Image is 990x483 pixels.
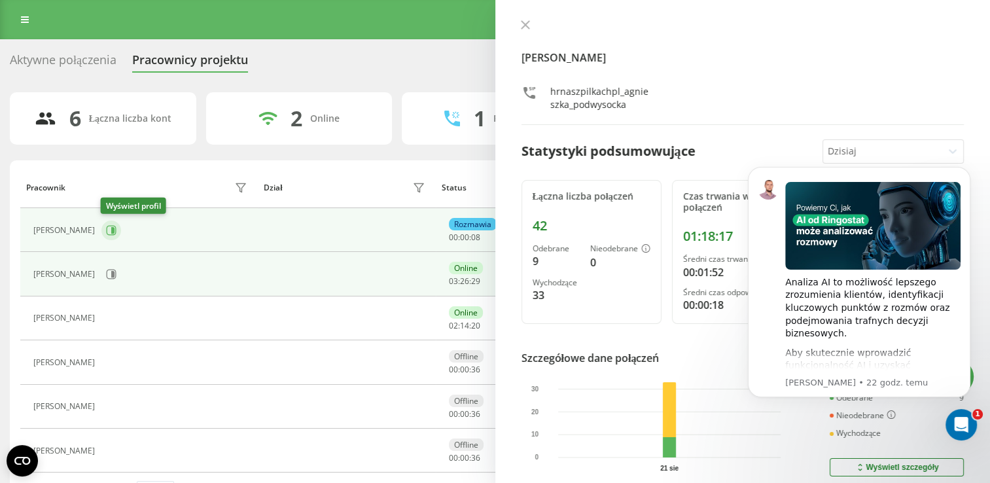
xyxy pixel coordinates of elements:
[449,321,480,331] div: : :
[493,113,545,124] div: Rozmawiają
[460,232,469,243] span: 00
[522,50,964,65] h4: [PERSON_NAME]
[449,276,458,287] span: 03
[683,288,802,297] div: Średni czas odpowiedzi
[471,452,480,463] span: 36
[533,218,651,234] div: 42
[830,458,964,476] button: Wyświetl szczegóły
[471,232,480,243] span: 08
[310,113,340,124] div: Online
[460,408,469,420] span: 00
[449,218,497,230] div: Rozmawia
[449,232,458,243] span: 00
[972,409,983,420] span: 1
[855,462,938,473] div: Wyświetl szczegóły
[590,255,650,270] div: 0
[683,297,802,313] div: 00:00:18
[101,198,166,214] div: Wyświetl profil
[533,287,580,303] div: 33
[449,364,458,375] span: 00
[728,147,990,448] iframe: Intercom notifications wiadomość
[531,408,539,416] text: 20
[531,431,539,438] text: 10
[33,358,98,367] div: [PERSON_NAME]
[460,364,469,375] span: 00
[26,183,65,192] div: Pracownik
[264,183,282,192] div: Dział
[533,278,580,287] div: Wychodzące
[471,276,480,287] span: 29
[291,106,302,131] div: 2
[533,191,651,202] div: Łączna liczba połączeń
[449,320,458,331] span: 02
[535,454,539,461] text: 0
[449,277,480,286] div: : :
[460,320,469,331] span: 14
[449,350,484,363] div: Offline
[442,183,467,192] div: Status
[33,270,98,279] div: [PERSON_NAME]
[683,255,802,264] div: Średni czas trwania połączenia
[946,409,977,440] iframe: Intercom live chat
[449,454,480,463] div: : :
[533,253,580,269] div: 9
[449,410,480,419] div: : :
[471,364,480,375] span: 36
[33,402,98,411] div: [PERSON_NAME]
[590,244,650,255] div: Nieodebrane
[683,228,802,244] div: 01:18:17
[449,395,484,407] div: Offline
[7,445,38,476] button: Open CMP widget
[550,85,652,111] div: hrnaszpilkachpl_agnieszka_podwysocka
[132,53,248,73] div: Pracownicy projektu
[449,438,484,451] div: Offline
[449,408,458,420] span: 00
[683,264,802,280] div: 00:01:52
[33,313,98,323] div: [PERSON_NAME]
[460,452,469,463] span: 00
[460,276,469,287] span: 26
[69,106,81,131] div: 6
[10,53,116,73] div: Aktywne połączenia
[449,233,480,242] div: : :
[449,452,458,463] span: 00
[683,191,802,213] div: Czas trwania wszystkich połączeń
[531,385,539,393] text: 30
[449,365,480,374] div: : :
[449,306,483,319] div: Online
[522,141,696,161] div: Statystyki podsumowujące
[471,408,480,420] span: 36
[33,226,98,235] div: [PERSON_NAME]
[89,113,171,124] div: Łączna liczba kont
[533,244,580,253] div: Odebrane
[449,262,483,274] div: Online
[473,106,485,131] div: 1
[471,320,480,331] span: 20
[522,350,660,366] div: Szczegółowe dane połączeń
[660,465,679,472] text: 21 sie
[33,446,98,456] div: [PERSON_NAME]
